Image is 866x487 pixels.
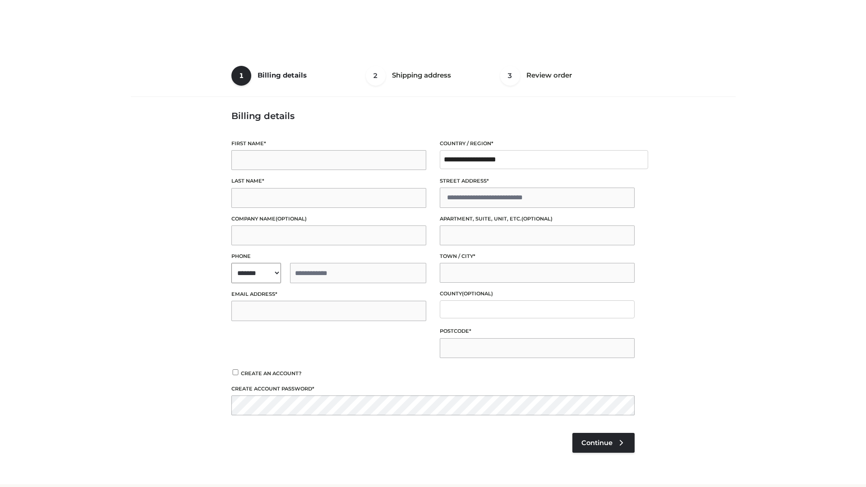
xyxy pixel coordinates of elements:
label: Email address [231,290,426,299]
a: Continue [572,433,635,453]
h3: Billing details [231,110,635,121]
label: Postcode [440,327,635,335]
span: Create an account? [241,370,302,377]
label: First name [231,139,426,148]
label: County [440,289,635,298]
span: (optional) [462,290,493,297]
span: Review order [526,71,572,79]
span: 2 [366,66,386,86]
label: Country / Region [440,139,635,148]
span: Shipping address [392,71,451,79]
span: Billing details [258,71,307,79]
label: Apartment, suite, unit, etc. [440,215,635,223]
label: Street address [440,177,635,185]
input: Create an account? [231,369,240,375]
span: Continue [581,439,613,447]
label: Company name [231,215,426,223]
label: Create account password [231,385,635,393]
span: (optional) [276,216,307,222]
label: Phone [231,252,426,261]
span: (optional) [521,216,553,222]
label: Last name [231,177,426,185]
span: 1 [231,66,251,86]
label: Town / City [440,252,635,261]
span: 3 [500,66,520,86]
